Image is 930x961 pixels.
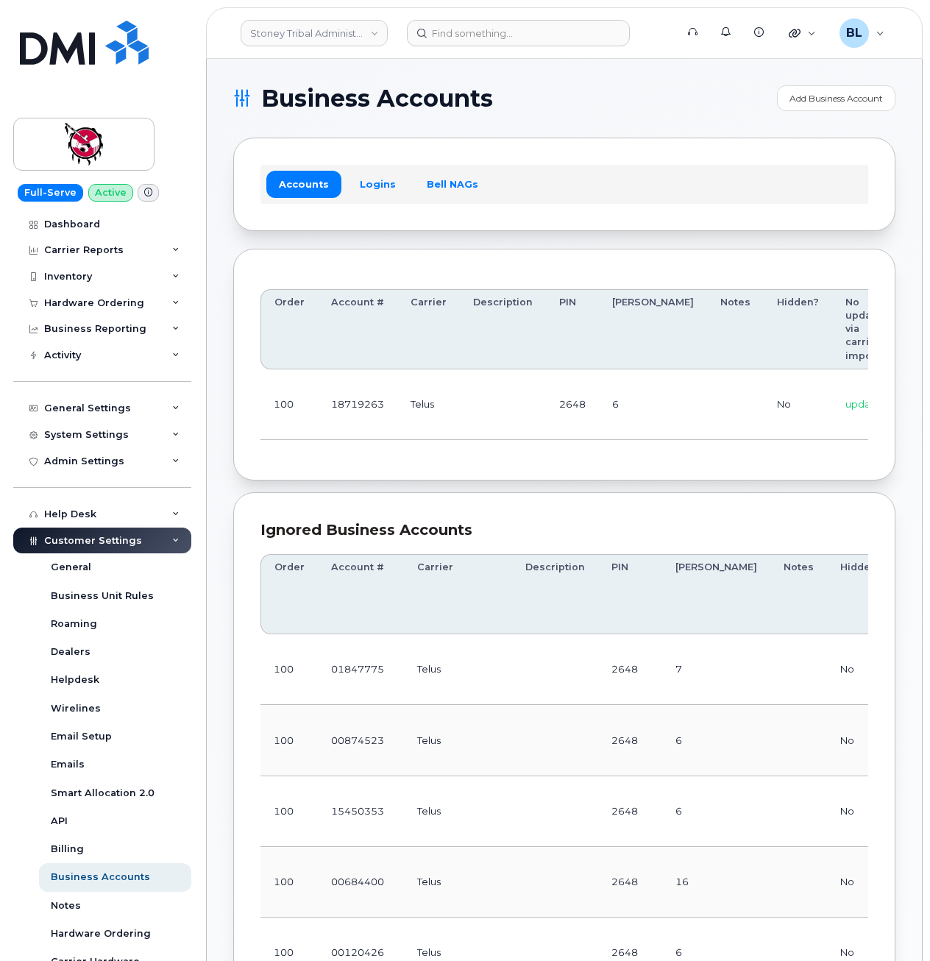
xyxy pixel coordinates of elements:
[260,554,318,634] th: Order
[347,171,408,197] a: Logins
[260,705,318,776] td: 100
[764,289,832,369] th: Hidden?
[777,85,895,111] a: Add Business Account
[598,705,662,776] td: 2648
[318,554,404,634] th: Account #
[827,776,895,847] td: No
[764,369,832,440] td: No
[662,554,770,634] th: [PERSON_NAME]
[866,897,919,950] iframe: Messenger Launcher
[260,776,318,847] td: 100
[318,847,404,918] td: 00684400
[770,554,827,634] th: Notes
[512,554,598,634] th: Description
[599,289,707,369] th: [PERSON_NAME]
[662,847,770,918] td: 16
[404,705,512,776] td: Telus
[845,398,881,410] span: update
[260,847,318,918] td: 100
[318,369,397,440] td: 18719263
[318,705,404,776] td: 00874523
[598,634,662,705] td: 2648
[260,369,318,440] td: 100
[662,776,770,847] td: 6
[827,705,895,776] td: No
[260,519,868,541] div: Ignored Business Accounts
[260,289,318,369] th: Order
[832,289,901,369] th: No updates via carrier import
[598,554,662,634] th: PIN
[599,369,707,440] td: 6
[397,369,460,440] td: Telus
[318,776,404,847] td: 15450353
[827,634,895,705] td: No
[546,369,599,440] td: 2648
[546,289,599,369] th: PIN
[404,776,512,847] td: Telus
[827,554,895,634] th: Hidden?
[662,705,770,776] td: 6
[404,634,512,705] td: Telus
[397,289,460,369] th: Carrier
[404,847,512,918] td: Telus
[598,776,662,847] td: 2648
[261,88,493,110] span: Business Accounts
[414,171,491,197] a: Bell NAGs
[460,289,546,369] th: Description
[260,634,318,705] td: 100
[318,289,397,369] th: Account #
[318,634,404,705] td: 01847775
[662,634,770,705] td: 7
[827,847,895,918] td: No
[598,847,662,918] td: 2648
[266,171,341,197] a: Accounts
[404,554,512,634] th: Carrier
[707,289,764,369] th: Notes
